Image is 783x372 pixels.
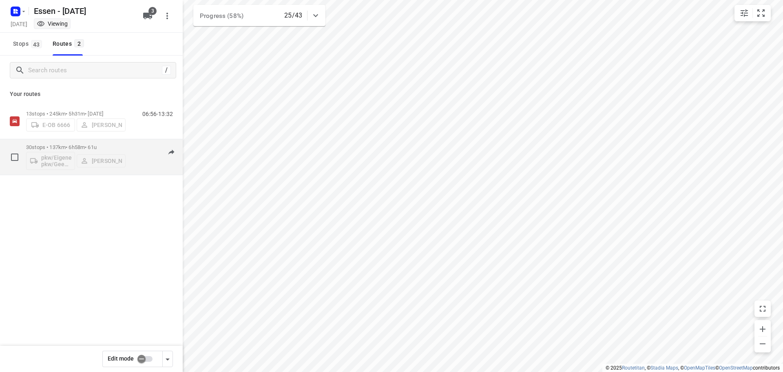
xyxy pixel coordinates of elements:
button: Send to driver [163,144,179,160]
span: 43 [31,40,42,48]
div: / [162,66,171,75]
button: Fit zoom [753,5,769,21]
span: 3 [148,7,157,15]
div: Driver app settings [163,354,173,364]
button: Map settings [736,5,752,21]
a: OpenMapTiles [684,365,715,371]
div: You are currently in view mode. To make any changes, go to edit project. [37,20,68,28]
p: 06:56-13:32 [142,111,173,117]
p: 30 stops • 137km • 6h58m • 61u [26,144,126,150]
p: 25/43 [284,11,302,20]
div: Routes [53,39,86,49]
span: Stops [13,39,44,49]
span: Select [7,149,23,165]
span: Progress (58%) [200,12,243,20]
a: OpenStreetMap [719,365,753,371]
button: 3 [139,8,156,24]
span: Edit mode [108,355,134,362]
div: small contained button group [734,5,771,21]
div: Progress (58%)25/43 [193,5,325,26]
a: Routetitan [622,365,645,371]
a: Stadia Maps [650,365,678,371]
p: 13 stops • 245km • 5h31m • [DATE] [26,111,126,117]
p: Your routes [10,90,173,98]
button: More [159,8,175,24]
li: © 2025 , © , © © contributors [606,365,780,371]
input: Search routes [28,64,162,77]
span: 2 [74,39,84,47]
